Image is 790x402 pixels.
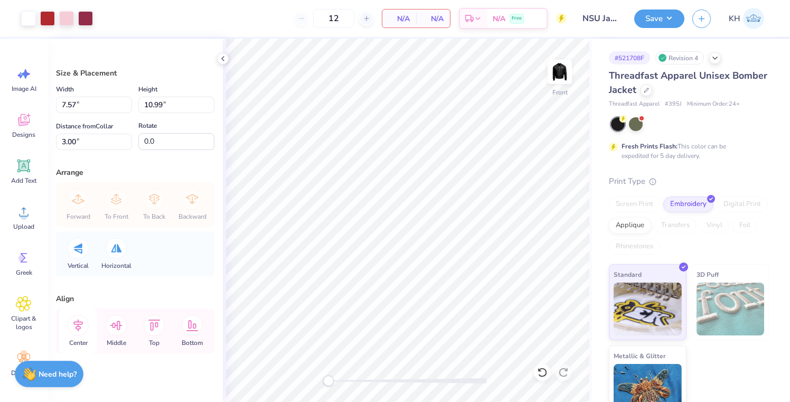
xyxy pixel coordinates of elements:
[697,269,719,280] span: 3D Puff
[56,68,214,79] div: Size & Placement
[549,61,570,82] img: Front
[609,175,769,188] div: Print Type
[654,218,697,233] div: Transfers
[732,218,757,233] div: Foil
[56,120,113,133] label: Distance from Collar
[182,339,203,347] span: Bottom
[12,85,36,93] span: Image AI
[552,88,568,97] div: Front
[655,51,704,64] div: Revision 4
[729,13,740,25] span: KH
[512,15,522,22] span: Free
[609,69,767,96] span: Threadfast Apparel Unisex Bomber Jacket
[575,8,626,29] input: Untitled Design
[717,197,768,212] div: Digital Print
[389,13,410,24] span: N/A
[609,197,660,212] div: Screen Print
[11,176,36,185] span: Add Text
[56,167,214,178] div: Arrange
[609,51,650,64] div: # 521708F
[13,222,34,231] span: Upload
[634,10,684,28] button: Save
[665,100,682,109] span: # 395J
[12,130,35,139] span: Designs
[138,83,157,96] label: Height
[614,350,666,361] span: Metallic & Glitter
[6,314,41,331] span: Clipart & logos
[313,9,354,28] input: – –
[609,239,660,255] div: Rhinestones
[724,8,769,29] a: KH
[16,268,32,277] span: Greek
[622,142,678,151] strong: Fresh Prints Flash:
[56,293,214,304] div: Align
[422,13,444,24] span: N/A
[622,142,751,161] div: This color can be expedited for 5 day delivery.
[743,8,764,29] img: Kaiya Hertzog
[149,339,159,347] span: Top
[101,261,131,270] span: Horizontal
[107,339,126,347] span: Middle
[697,283,765,335] img: 3D Puff
[609,218,651,233] div: Applique
[11,369,36,377] span: Decorate
[609,100,660,109] span: Threadfast Apparel
[323,376,334,386] div: Accessibility label
[138,119,157,132] label: Rotate
[39,369,77,379] strong: Need help?
[69,339,88,347] span: Center
[663,197,713,212] div: Embroidery
[493,13,505,24] span: N/A
[614,283,682,335] img: Standard
[68,261,89,270] span: Vertical
[56,83,74,96] label: Width
[614,269,642,280] span: Standard
[700,218,729,233] div: Vinyl
[687,100,740,109] span: Minimum Order: 24 +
